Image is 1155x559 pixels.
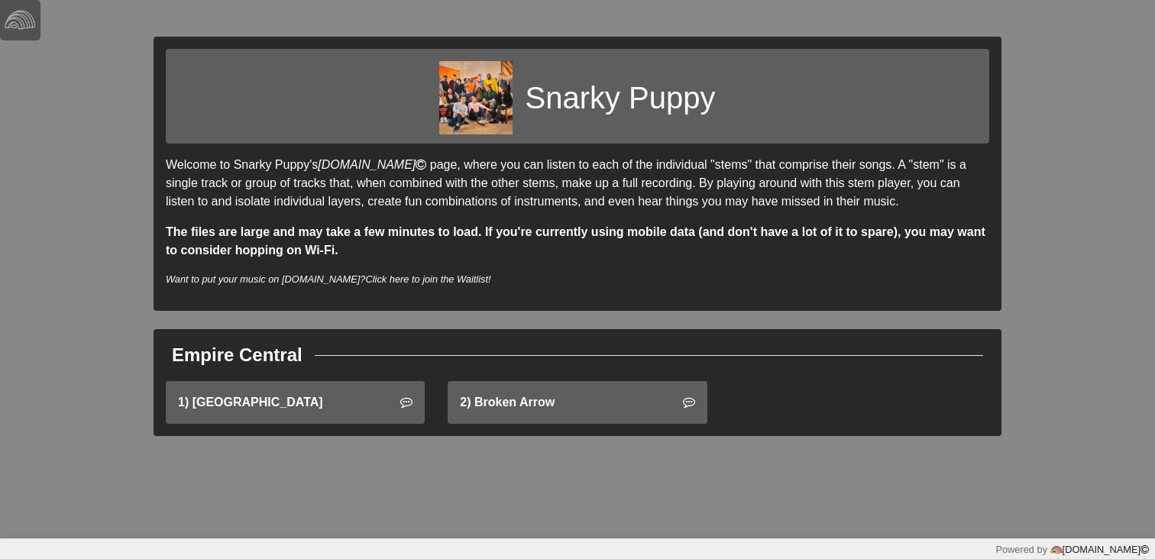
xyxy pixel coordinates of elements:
a: [DOMAIN_NAME] [318,158,429,171]
div: Powered by [995,542,1149,557]
a: 1) [GEOGRAPHIC_DATA] [166,381,425,424]
h1: Snarky Puppy [525,79,715,116]
a: [DOMAIN_NAME] [1047,544,1149,555]
strong: The files are large and may take a few minutes to load. If you're currently using mobile data (an... [166,225,985,257]
p: Welcome to Snarky Puppy's page, where you can listen to each of the individual "stems" that compr... [166,156,989,211]
i: Want to put your music on [DOMAIN_NAME]? [166,273,491,285]
a: Click here to join the Waitlist! [365,273,490,285]
img: logo-color-e1b8fa5219d03fcd66317c3d3cfaab08a3c62fe3c3b9b34d55d8365b78b1766b.png [1050,544,1063,556]
a: 2) Broken Arrow [448,381,707,424]
img: logo-white-4c48a5e4bebecaebe01ca5a9d34031cfd3d4ef9ae749242e8c4bf12ef99f53e8.png [5,5,35,35]
div: Empire Central [172,341,302,369]
img: b0ce2f957c79ba83289fe34b867a9dd4feee80d7bacaab490a73b75327e063d4.jpg [439,61,513,134]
